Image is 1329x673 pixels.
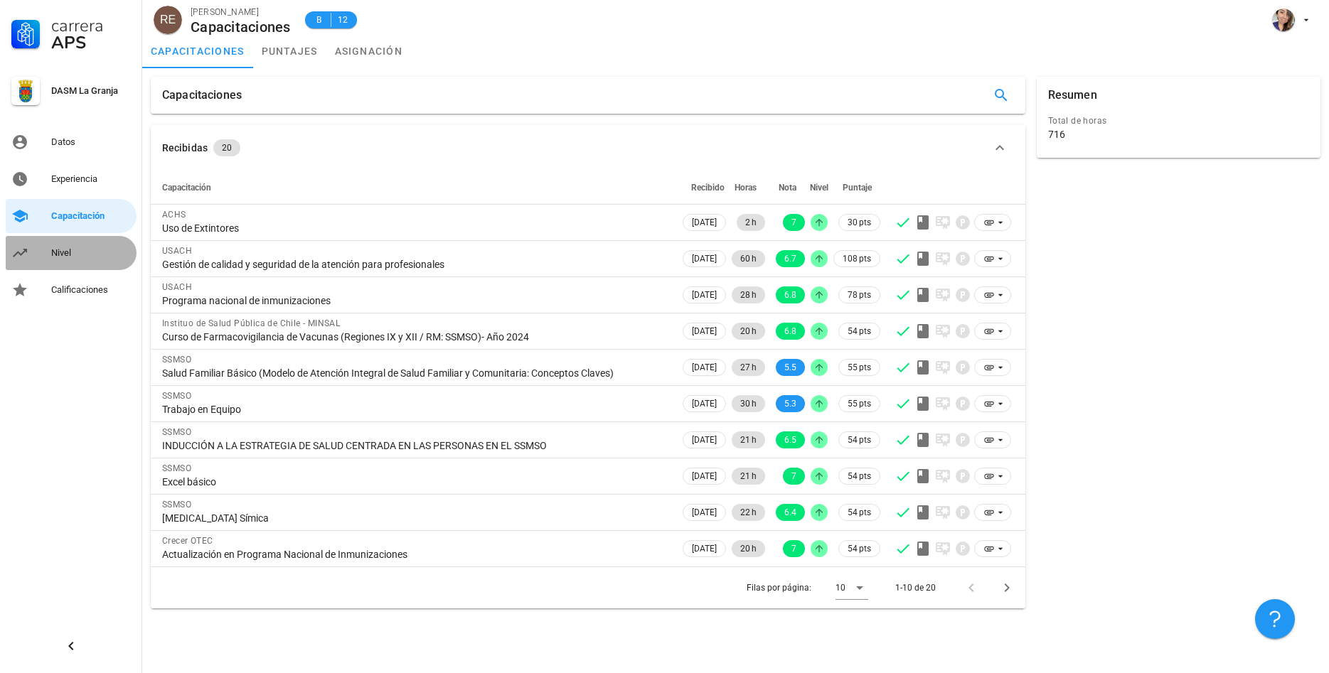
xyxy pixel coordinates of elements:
span: 60 h [740,250,757,267]
div: Resumen [1048,77,1097,114]
div: Programa nacional de inmunizaciones [162,294,668,307]
div: APS [51,34,131,51]
div: DASM La Granja [51,85,131,97]
span: 6.5 [784,431,796,448]
div: Datos [51,136,131,148]
a: capacitaciones [142,34,253,68]
span: Capacitación [162,183,211,193]
span: Horas [735,183,757,193]
div: Filas por página: [747,567,868,608]
a: Calificaciones [6,273,137,307]
th: Nivel [808,171,831,205]
div: Experiencia [51,173,131,185]
span: 54 pts [848,324,871,338]
span: [DATE] [692,432,717,448]
span: 6.7 [784,250,796,267]
span: 54 pts [848,469,871,483]
div: Actualización en Programa Nacional de Inmunizaciones [162,548,668,561]
div: 716 [1048,128,1065,141]
div: INDUCCIÓN A LA ESTRATEGIA DE SALUD CENTRADA EN LAS PERSONAS EN EL SSMSO [162,439,668,452]
div: Total de horas [1048,114,1309,128]
span: 6.8 [784,323,796,340]
div: Recibidas [162,140,208,156]
span: 21 h [740,431,757,448]
div: [PERSON_NAME] [191,5,291,19]
span: Recibido [691,183,725,193]
div: Trabajo en Equipo [162,403,668,416]
span: USACH [162,246,192,256]
div: Gestión de calidad y seguridad de la atención para profesionales [162,258,668,271]
span: 20 [222,139,232,156]
th: Capacitación [151,171,680,205]
span: 7 [791,540,796,557]
span: Instituo de Salud Pública de Chile - MINSAL [162,318,340,328]
span: [DATE] [692,360,717,375]
th: Nota [768,171,808,205]
span: 5.5 [784,359,796,376]
span: 108 pts [843,252,871,266]
span: 6.8 [784,286,796,303]
div: Carrera [51,17,131,34]
div: Capacitaciones [191,19,291,35]
span: 20 h [740,323,757,340]
span: 21 h [740,468,757,485]
div: Uso de Extintores [162,222,668,235]
span: [DATE] [692,541,717,556]
span: [DATE] [692,468,717,484]
span: 7 [791,214,796,231]
span: ACHS [162,210,186,220]
span: RE [160,6,176,34]
div: Capacitación [51,210,131,222]
span: [DATE] [692,287,717,303]
span: 54 pts [848,505,871,519]
div: Capacitaciones [162,77,242,114]
span: SSMSO [162,463,191,473]
div: avatar [1272,9,1295,31]
span: Nivel [810,183,828,193]
span: B [314,13,325,27]
div: Nivel [51,247,131,259]
span: SSMSO [162,427,191,437]
span: 12 [337,13,348,27]
div: avatar [154,6,182,34]
span: [DATE] [692,505,717,520]
div: 10 [836,581,845,594]
span: Puntaje [843,183,872,193]
a: Nivel [6,236,137,270]
a: puntajes [253,34,326,68]
span: Crecer OTEC [162,536,213,546]
a: Datos [6,125,137,159]
span: 6.4 [784,504,796,521]
a: Experiencia [6,162,137,196]
span: [DATE] [692,323,717,339]
th: Horas [729,171,768,205]
span: 54 pts [848,433,871,447]
span: [DATE] [692,215,717,230]
span: 22 h [740,504,757,521]
span: SSMSO [162,391,191,401]
div: 1-10 de 20 [895,581,936,594]
span: SSMSO [162,500,191,510]
span: USACH [162,282,192,292]
span: [DATE] [692,251,717,266]
span: SSMSO [162,355,191,365]
div: 10Filas por página: [836,576,868,599]
span: 20 h [740,540,757,557]
div: [MEDICAL_DATA] Símica [162,512,668,524]
span: 78 pts [848,288,871,302]
span: 54 pts [848,542,871,556]
button: Recibidas 20 [151,125,1025,171]
a: asignación [326,34,412,68]
a: Capacitación [6,199,137,233]
span: 55 pts [848,360,871,375]
span: [DATE] [692,396,717,411]
div: Excel básico [162,475,668,488]
div: Salud Familiar Básico (Modelo de Atención Integral de Salud Familiar y Comunitaria: Conceptos Cla... [162,367,668,379]
span: 30 pts [848,215,871,230]
th: Recibido [680,171,729,205]
span: 30 h [740,395,757,412]
span: 7 [791,468,796,485]
span: Nota [779,183,796,193]
button: Página siguiente [994,575,1020,601]
span: 55 pts [848,397,871,411]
